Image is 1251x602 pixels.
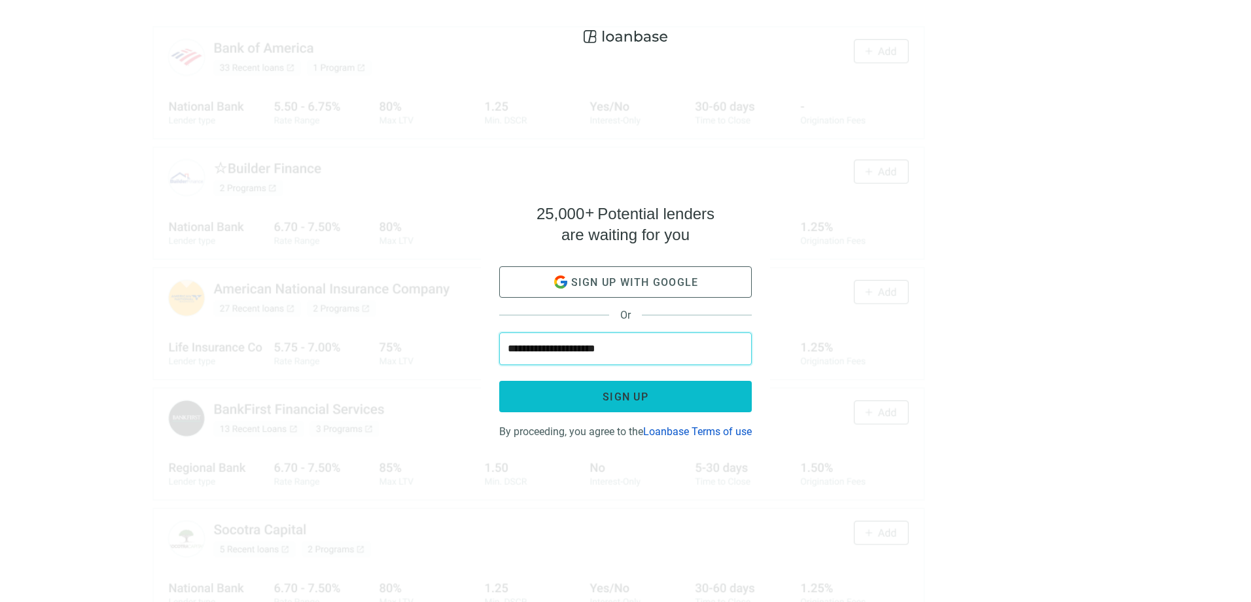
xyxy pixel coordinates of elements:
[499,381,752,412] button: Sign up
[609,309,642,321] span: Or
[571,276,699,289] span: Sign up with google
[537,205,584,222] span: 25,000
[499,266,752,298] button: Sign up with google
[499,423,752,438] div: By proceeding, you agree to the
[603,391,648,403] span: Sign up
[643,425,752,438] a: Loanbase Terms of use
[537,204,714,245] h4: Potential lenders are waiting for you
[585,204,594,221] span: +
